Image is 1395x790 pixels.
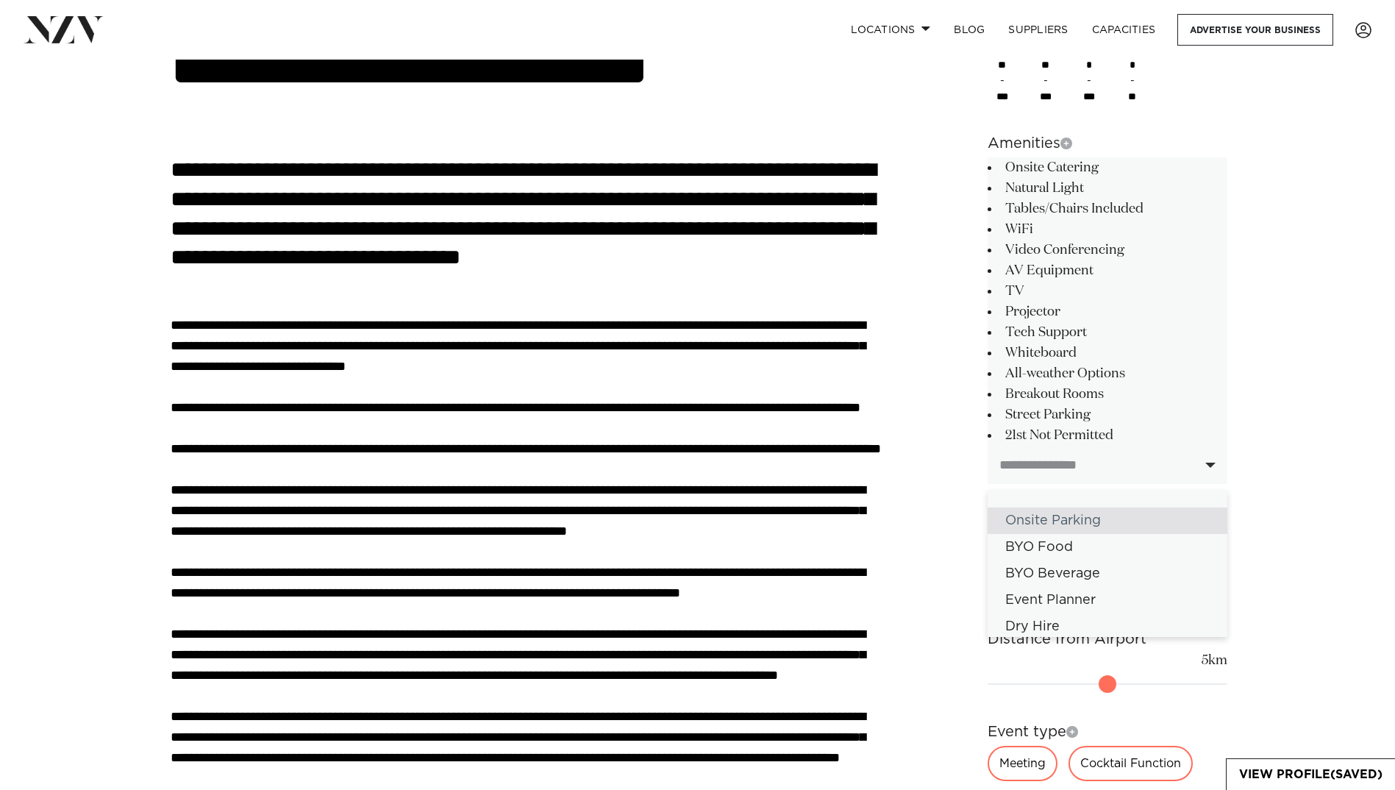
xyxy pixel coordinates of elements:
[988,322,1227,343] li: Tech Support
[988,199,1227,219] li: Tables/Chairs Included
[988,240,1227,260] li: Video Conferencing
[988,384,1227,405] li: Breakout Rooms
[988,405,1227,425] li: Street Parking
[1031,25,1060,103] div: -
[988,25,1017,103] div: -
[988,281,1227,302] li: TV
[1068,746,1193,781] div: Cocktail Function
[988,302,1227,322] li: Projector
[988,363,1227,384] li: All-weather Options
[988,721,1227,743] h6: Event type
[1074,25,1104,103] div: -
[1118,25,1147,103] div: -
[988,628,1227,650] h6: Distance from Airport
[988,613,1227,640] div: Dry Hire
[1202,650,1227,671] output: 5km
[942,14,996,46] a: BLOG
[839,14,942,46] a: Locations
[1330,769,1382,780] span: (Saved)
[988,132,1227,154] h6: Amenities
[988,343,1227,363] li: Whiteboard
[988,561,1227,587] div: BYO Beverage
[988,508,1227,534] div: Onsite Parking
[988,425,1227,446] li: 21st Not Permitted
[988,534,1227,561] div: BYO Food
[988,746,1057,781] div: Meeting
[1080,14,1168,46] a: Capacities
[988,260,1227,281] li: AV Equipment
[988,157,1227,178] li: Onsite Catering
[1227,759,1395,790] a: View Profile(Saved)
[988,587,1227,613] div: Event Planner
[24,16,104,43] img: nzv-logo.png
[1177,14,1333,46] a: Advertise your business
[996,14,1080,46] a: SUPPLIERS
[988,178,1227,199] li: Natural Light
[988,219,1227,240] li: WiFi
